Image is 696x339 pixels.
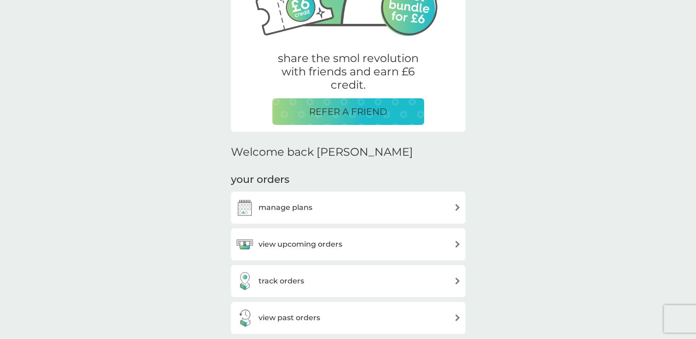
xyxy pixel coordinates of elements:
h3: view upcoming orders [259,238,342,250]
img: arrow right [454,241,461,248]
img: arrow right [454,314,461,321]
h2: Welcome back [PERSON_NAME] [231,146,413,159]
p: share the smol revolution with friends and earn £6 credit. [272,52,424,91]
h3: track orders [259,275,304,287]
h3: manage plans [259,202,312,214]
img: arrow right [454,277,461,284]
h3: view past orders [259,312,320,324]
button: REFER A FRIEND [272,98,424,125]
img: arrow right [454,204,461,211]
p: REFER A FRIEND [309,104,387,119]
h3: your orders [231,173,289,187]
